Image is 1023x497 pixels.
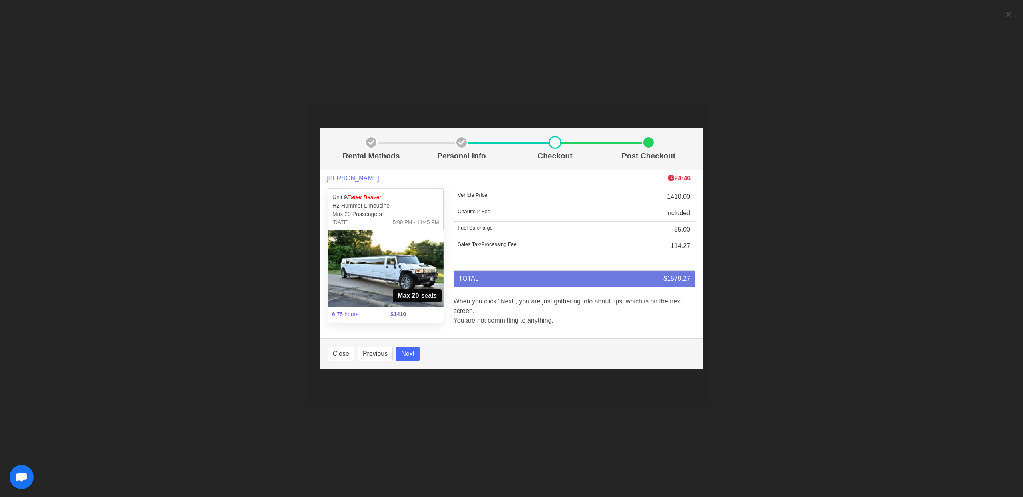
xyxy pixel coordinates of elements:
div: Open chat [10,465,34,489]
p: When you click “Next”, you are just gathering info about tips, which is on the next screen. [454,297,695,316]
p: Max 20 Passengers [332,210,439,218]
strong: Max 20 [398,291,419,301]
p: Checkout [511,150,599,162]
span: 5:00 PM - 11:45 PM [393,218,439,226]
button: Next [396,347,420,361]
td: Vehicle Price [454,189,610,205]
td: Chauffeur Fee [454,205,610,222]
button: Close [328,347,354,361]
td: included [610,205,695,222]
p: You are not committing to anything. [454,316,695,325]
img: 09%2001.jpg [328,230,444,307]
span: [DATE] [332,218,349,226]
em: Eager Beaver [347,194,382,200]
span: The clock is ticking ⁠— this timer shows how long we'll hold this limo during checkout. If time r... [668,175,691,182]
td: 55.00 [610,222,695,238]
p: Post Checkout [605,150,692,162]
td: Sales Tax/Processing Fee [454,238,610,254]
span: seats [393,289,442,302]
p: H2 Hummer Limousine [332,202,439,210]
td: TOTAL [454,271,610,287]
span: 6.75 hours [327,305,386,323]
td: 114.27 [610,238,695,254]
td: 1410.00 [610,189,695,205]
p: Unit 9 [332,193,439,202]
button: Previous [358,347,393,361]
b: 24:46 [668,175,691,182]
td: Fuel Surcharge [454,222,610,238]
p: Rental Methods [331,150,412,162]
td: $1579.27 [610,271,695,287]
p: Personal Info [418,150,505,162]
span: [PERSON_NAME] [326,174,379,182]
